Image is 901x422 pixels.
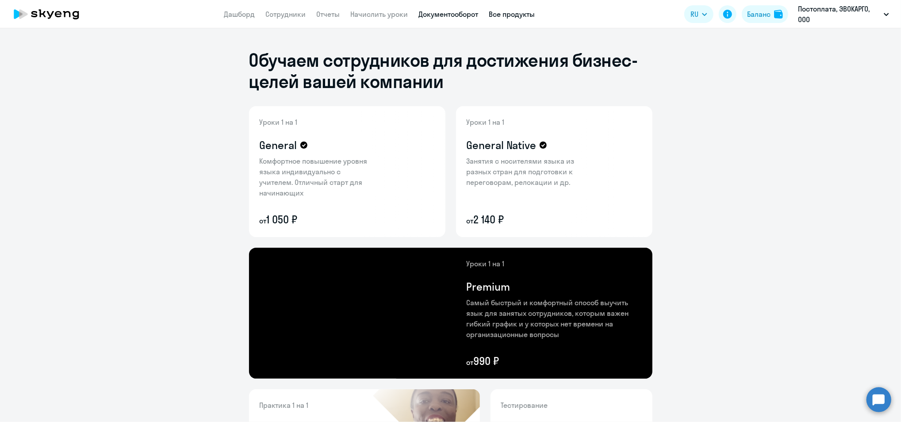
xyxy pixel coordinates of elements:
[260,138,297,152] h4: General
[467,216,474,225] small: от
[747,9,771,19] div: Баланс
[260,156,375,198] p: Комфортное повышение уровня языка индивидуально с учителем. Отличный старт для начинающих
[260,216,267,225] small: от
[249,106,382,237] img: general-content-bg.png
[489,10,535,19] a: Все продукты
[266,10,306,19] a: Сотрудники
[690,9,698,19] span: RU
[456,106,595,237] img: general-native-content-bg.png
[467,138,537,152] h4: General Native
[419,10,479,19] a: Документооборот
[794,4,893,25] button: Постоплата, ЭВОКАРГО, ООО
[742,5,788,23] button: Балансbalance
[501,400,642,410] p: Тестирование
[467,258,642,269] p: Уроки 1 на 1
[249,50,652,92] h1: Обучаем сотрудников для достижения бизнес-целей вашей компании
[260,117,375,127] p: Уроки 1 на 1
[467,354,642,368] p: 990 ₽
[684,5,713,23] button: RU
[260,212,375,226] p: 1 050 ₽
[317,10,340,19] a: Отчеты
[774,10,783,19] img: balance
[467,297,642,340] p: Самый быстрый и комфортный способ выучить язык для занятых сотрудников, которым важен гибкий граф...
[344,248,652,379] img: premium-content-bg.png
[467,117,582,127] p: Уроки 1 на 1
[351,10,408,19] a: Начислить уроки
[467,358,474,367] small: от
[224,10,255,19] a: Дашборд
[260,400,383,410] p: Практика 1 на 1
[467,212,582,226] p: 2 140 ₽
[467,156,582,188] p: Занятия с носителями языка из разных стран для подготовки к переговорам, релокации и др.
[467,280,510,294] h4: Premium
[798,4,880,25] p: Постоплата, ЭВОКАРГО, ООО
